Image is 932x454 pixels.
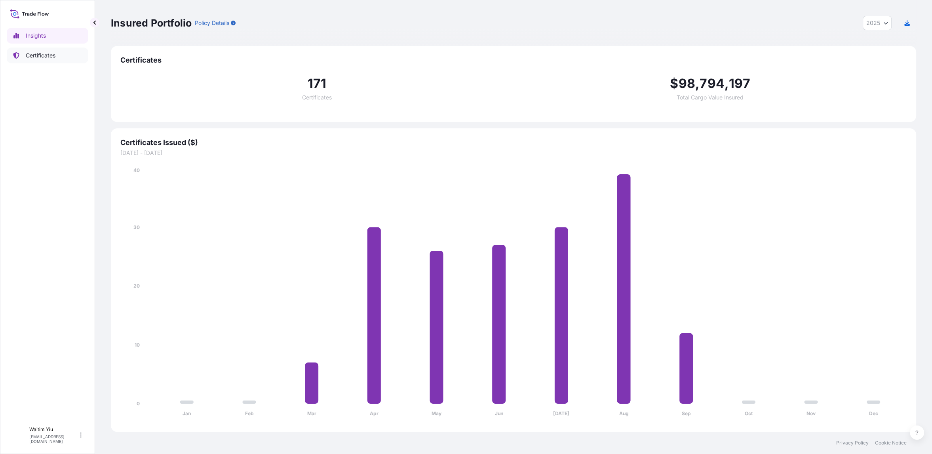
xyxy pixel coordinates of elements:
span: , [695,77,700,90]
tspan: Oct [745,410,753,416]
span: , [725,77,729,90]
button: Year Selector [863,16,892,30]
tspan: Jun [495,410,503,416]
a: Certificates [7,48,88,63]
tspan: Sep [682,410,691,416]
tspan: Nov [806,410,816,416]
a: Cookie Notice [875,440,907,446]
tspan: 40 [133,167,140,173]
p: Waitim Yiu [29,426,78,433]
span: Certificates [302,95,332,100]
span: 171 [308,77,327,90]
span: 98 [679,77,695,90]
tspan: Dec [869,410,878,416]
span: 794 [700,77,725,90]
tspan: Aug [619,410,629,416]
tspan: Apr [370,410,379,416]
a: Privacy Policy [836,440,869,446]
tspan: Mar [307,410,316,416]
p: Insured Portfolio [111,17,192,29]
p: [EMAIL_ADDRESS][DOMAIN_NAME] [29,434,78,444]
span: Certificates Issued ($) [120,138,907,147]
p: Certificates [26,52,55,59]
tspan: Feb [245,410,254,416]
tspan: 20 [133,283,140,289]
span: [DATE] - [DATE] [120,149,907,157]
p: Policy Details [195,19,229,27]
span: W [15,431,22,439]
tspan: 30 [133,224,140,230]
span: $ [670,77,678,90]
tspan: 0 [137,401,140,406]
tspan: 10 [135,342,140,348]
span: 197 [729,77,750,90]
span: Total Cargo Value Insured [677,95,744,100]
span: 2025 [866,19,880,27]
a: Insights [7,28,88,44]
span: Certificates [120,55,907,65]
p: Insights [26,32,46,40]
tspan: [DATE] [553,410,569,416]
tspan: Jan [183,410,191,416]
tspan: May [432,410,442,416]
